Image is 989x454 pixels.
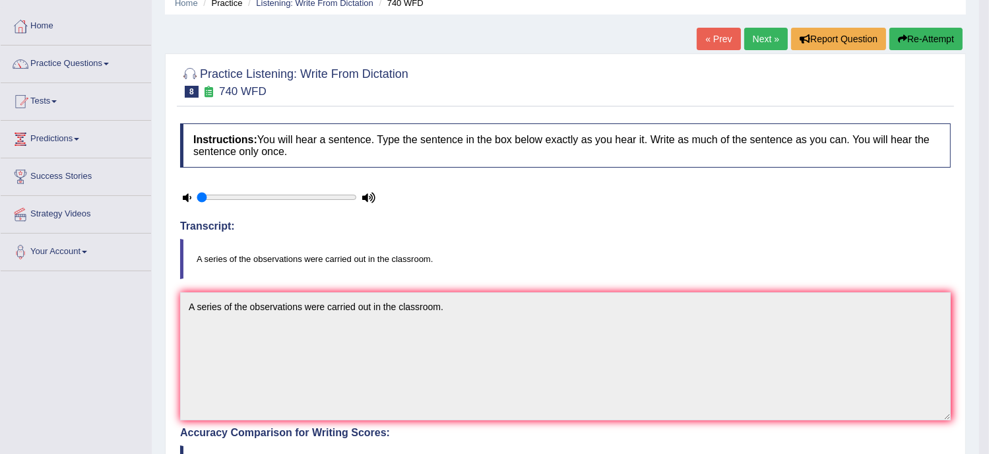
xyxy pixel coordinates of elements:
button: Re-Attempt [889,28,963,50]
a: Home [1,8,151,41]
a: Tests [1,83,151,116]
small: Exam occurring question [202,86,216,98]
span: 8 [185,86,199,98]
b: Instructions: [193,134,257,145]
h2: Practice Listening: Write From Dictation [180,65,408,98]
a: Your Account [1,234,151,267]
h4: Accuracy Comparison for Writing Scores: [180,427,951,439]
a: « Prev [697,28,740,50]
blockquote: A series of the observations were carried out in the classroom. [180,239,951,279]
a: Practice Questions [1,46,151,79]
a: Strategy Videos [1,196,151,229]
small: 740 WFD [219,85,267,98]
a: Predictions [1,121,151,154]
h4: You will hear a sentence. Type the sentence in the box below exactly as you hear it. Write as muc... [180,123,951,168]
h4: Transcript: [180,220,951,232]
a: Success Stories [1,158,151,191]
a: Next » [744,28,788,50]
button: Report Question [791,28,886,50]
